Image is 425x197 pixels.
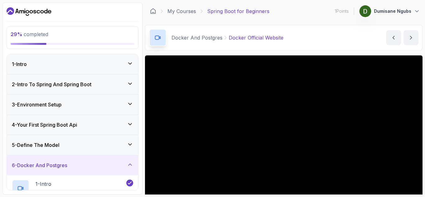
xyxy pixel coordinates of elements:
p: Docker Official Website [229,34,283,41]
p: Spring Boot for Beginners [207,7,269,15]
a: Dashboard [7,7,51,16]
a: My Courses [167,7,196,15]
h3: 5 - Define The Model [12,141,59,149]
h3: 1 - Intro [12,60,27,68]
p: Dumisane Ngubs [374,8,411,14]
button: previous content [386,30,401,45]
h3: 2 - Intro To Spring And Spring Boot [12,81,91,88]
button: 1-Intro0:40 [12,180,133,197]
a: Dashboard [150,8,156,14]
button: next content [404,30,418,45]
img: user profile image [359,5,371,17]
button: 5-Define The Model [7,135,138,155]
p: Docker And Postgres [171,34,222,41]
button: 4-Your First Spring Boot Api [7,115,138,135]
span: completed [11,31,48,37]
p: 1 Points [335,8,349,14]
button: 1-Intro [7,54,138,74]
h3: 6 - Docker And Postgres [12,162,67,169]
span: 29 % [11,31,22,37]
button: 2-Intro To Spring And Spring Boot [7,74,138,94]
h3: 3 - Environment Setup [12,101,62,108]
button: user profile imageDumisane Ngubs [359,5,420,17]
p: 1 - Intro [35,180,51,188]
button: 3-Environment Setup [7,95,138,115]
h3: 4 - Your First Spring Boot Api [12,121,77,129]
button: 6-Docker And Postgres [7,155,138,175]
